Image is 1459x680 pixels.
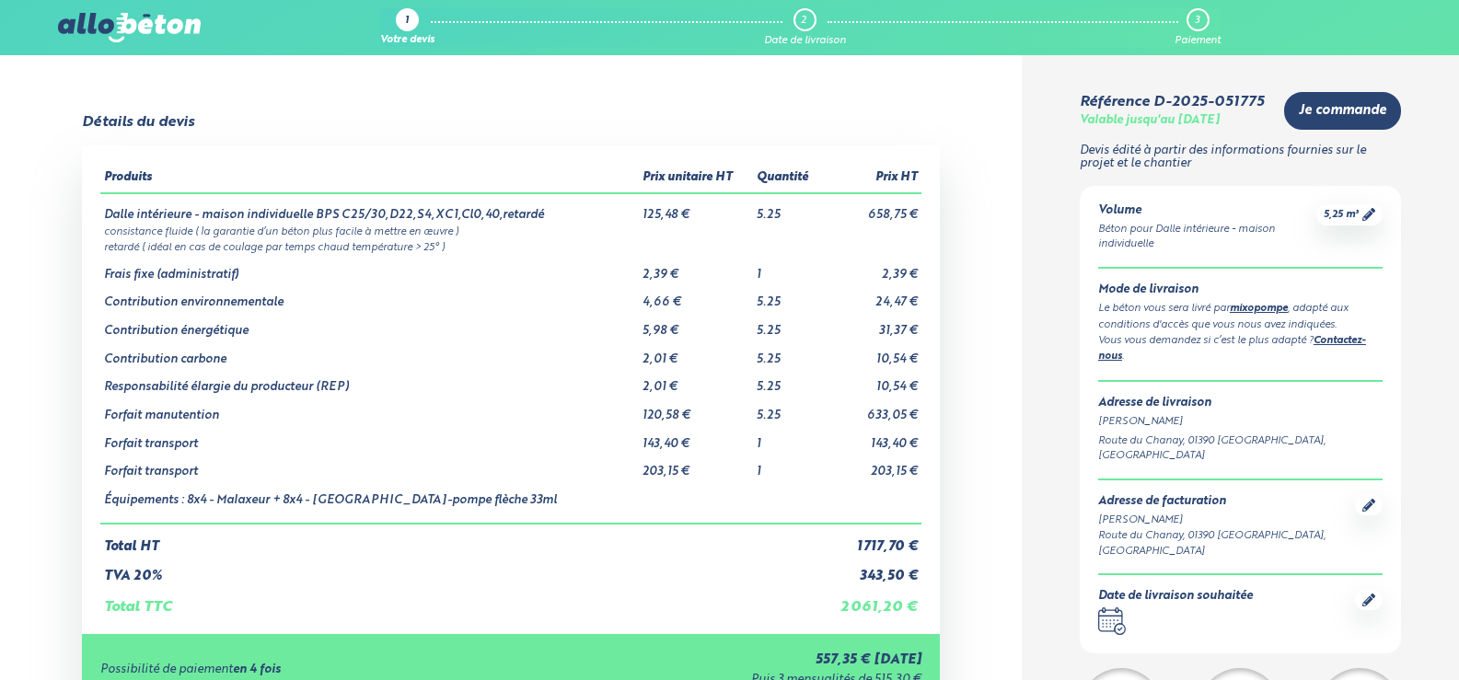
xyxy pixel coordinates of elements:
div: 3 [1195,15,1199,27]
div: Vous vous demandez si c’est le plus adapté ? . [1098,333,1383,366]
div: Adresse de facturation [1098,495,1355,509]
td: 203,15 € [639,451,753,479]
div: [PERSON_NAME] [1098,414,1383,430]
div: Volume [1098,204,1316,218]
iframe: Help widget launcher [1295,608,1439,660]
td: Forfait manutention [100,395,639,423]
div: 1 [405,16,409,28]
td: 5.25 [753,193,822,223]
td: Dalle intérieure - maison individuelle BPS C25/30,D22,S4,XC1,Cl0,40,retardé [100,193,639,223]
a: Je commande [1284,92,1401,130]
td: 4,66 € [639,282,753,310]
td: 10,54 € [822,366,921,395]
td: 24,47 € [822,282,921,310]
p: Devis édité à partir des informations fournies sur le projet et le chantier [1080,144,1401,171]
td: 2,01 € [639,366,753,395]
td: 2,01 € [639,339,753,367]
td: 1 717,70 € [822,524,921,555]
div: Date de livraison [764,35,846,47]
td: 10,54 € [822,339,921,367]
div: Possibilité de paiement [100,663,523,677]
th: Quantité [753,164,822,193]
td: 31,37 € [822,310,921,339]
td: 1 [753,254,822,282]
td: Forfait transport [100,451,639,479]
div: Béton pour Dalle intérieure - maison individuelle [1098,222,1316,253]
td: 5.25 [753,366,822,395]
td: Contribution énergétique [100,310,639,339]
th: Prix HT [822,164,921,193]
div: Référence D-2025-051775 [1080,94,1264,110]
td: Contribution environnementale [100,282,639,310]
td: Forfait transport [100,423,639,452]
td: 1 [753,423,822,452]
td: retardé ( idéal en cas de coulage par temps chaud température > 25° ) [100,238,921,254]
td: 143,40 € [639,423,753,452]
a: 3 Paiement [1175,8,1221,47]
td: 5.25 [753,282,822,310]
td: Total TTC [100,584,822,616]
div: [PERSON_NAME] [1098,513,1355,528]
a: mixopompe [1230,304,1288,314]
td: 5.25 [753,339,822,367]
img: allobéton [58,13,200,42]
td: 2,39 € [639,254,753,282]
div: Détails du devis [82,114,194,131]
td: 1 [753,451,822,479]
td: Équipements : 8x4 - Malaxeur + 8x4 - [GEOGRAPHIC_DATA]-pompe flèche 33ml [100,479,639,524]
td: Contribution carbone [100,339,639,367]
td: 658,75 € [822,193,921,223]
div: Votre devis [380,35,434,47]
td: 2,39 € [822,254,921,282]
th: Produits [100,164,639,193]
td: TVA 20% [100,554,822,584]
td: 2 061,20 € [822,584,921,616]
div: Route du Chanay, 01390 [GEOGRAPHIC_DATA], [GEOGRAPHIC_DATA] [1098,433,1383,465]
td: 203,15 € [822,451,921,479]
td: Responsabilité élargie du producteur (REP) [100,366,639,395]
td: 125,48 € [639,193,753,223]
div: Mode de livraison [1098,283,1383,297]
div: Adresse de livraison [1098,397,1383,410]
td: consistance fluide ( la garantie d’un béton plus facile à mettre en œuvre ) [100,223,921,238]
div: Route du Chanay, 01390 [GEOGRAPHIC_DATA], [GEOGRAPHIC_DATA] [1098,528,1355,559]
td: 143,40 € [822,423,921,452]
td: 120,58 € [639,395,753,423]
th: Prix unitaire HT [639,164,753,193]
td: Frais fixe (administratif) [100,254,639,282]
div: 557,35 € [DATE] [523,652,921,668]
td: 5,98 € [639,310,753,339]
a: 1 Votre devis [380,8,434,47]
td: 5.25 [753,310,822,339]
span: Je commande [1299,103,1386,119]
div: Paiement [1175,35,1221,47]
td: Total HT [100,524,822,555]
td: 633,05 € [822,395,921,423]
strong: en 4 fois [233,663,281,675]
a: 2 Date de livraison [764,8,846,47]
div: 2 [801,15,806,27]
div: Date de livraison souhaitée [1098,590,1253,604]
div: Valable jusqu'au [DATE] [1080,114,1220,128]
td: 343,50 € [822,554,921,584]
div: Le béton vous sera livré par , adapté aux conditions d'accès que vous nous avez indiquées. [1098,301,1383,333]
td: 5.25 [753,395,822,423]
